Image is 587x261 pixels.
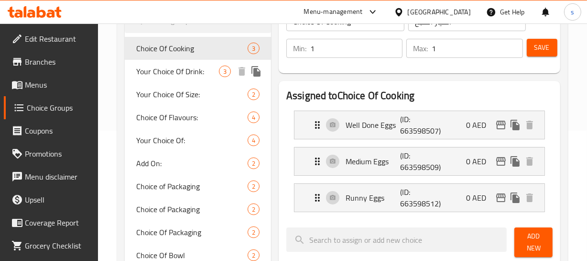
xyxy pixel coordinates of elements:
[571,7,574,17] span: s
[125,198,271,221] div: Choice of Packaging2
[401,150,437,173] p: (ID: 663598509)
[248,204,260,215] div: Choices
[125,221,271,244] div: Choice Of Packaging2
[522,118,537,132] button: delete
[304,6,363,18] div: Menu-management
[294,148,544,175] div: Expand
[286,107,553,143] li: Expand
[401,113,437,136] p: (ID: 663598507)
[294,184,544,212] div: Expand
[346,119,400,131] p: Well Done Eggs
[25,79,90,91] span: Menus
[25,217,90,228] span: Coverage Report
[413,43,428,54] p: Max:
[27,102,90,113] span: Choice Groups
[125,106,271,129] div: Choice Of Flavours:4
[522,191,537,205] button: delete
[25,148,90,159] span: Promotions
[219,66,231,77] div: Choices
[136,112,248,123] span: Choice Of Flavours:
[125,152,271,175] div: Add On:2
[136,250,248,261] span: Choice Of Bowl
[4,211,98,234] a: Coverage Report
[527,39,557,57] button: Save
[248,251,259,260] span: 2
[401,186,437,209] p: (ID: 663598512)
[25,56,90,68] span: Branches
[25,171,90,182] span: Menu disclaimer
[4,119,98,142] a: Coupons
[125,83,271,106] div: Your Choice Of Size:2
[286,143,553,180] li: Expand
[248,182,259,191] span: 2
[249,64,263,79] button: duplicate
[408,7,471,17] div: [GEOGRAPHIC_DATA]
[4,165,98,188] a: Menu disclaimer
[508,191,522,205] button: duplicate
[25,33,90,45] span: Edit Restaurant
[219,67,230,76] span: 3
[508,154,522,169] button: duplicate
[136,227,248,238] span: Choice Of Packaging
[4,234,98,257] a: Grocery Checklist
[136,158,248,169] span: Add On:
[494,118,508,132] button: edit
[522,230,544,254] span: Add New
[286,227,507,252] input: search
[494,154,508,169] button: edit
[4,73,98,96] a: Menus
[248,90,259,99] span: 2
[125,175,271,198] div: Choice of Packaging2
[125,60,271,83] div: Your Choice Of Drink:3deleteduplicate
[125,37,271,60] div: Choice Of Cooking3
[248,228,259,237] span: 2
[136,43,248,54] span: Choice Of Cooking
[125,129,271,152] div: Your Choice Of:4
[248,136,259,145] span: 4
[248,181,260,192] div: Choices
[293,43,306,54] p: Min:
[466,119,494,131] p: 0 AED
[248,159,259,168] span: 2
[248,112,260,123] div: Choices
[346,156,400,167] p: Medium Eggs
[286,89,553,103] h2: Assigned to Choice Of Cooking
[248,158,260,169] div: Choices
[4,27,98,50] a: Edit Restaurant
[248,250,260,261] div: Choices
[248,113,259,122] span: 4
[25,194,90,205] span: Upsell
[248,43,260,54] div: Choices
[286,180,553,216] li: Expand
[25,125,90,136] span: Coupons
[136,66,219,77] span: Your Choice Of Drink:
[248,44,259,53] span: 3
[522,154,537,169] button: delete
[534,42,550,54] span: Save
[136,89,248,100] span: Your Choice Of Size:
[248,205,259,214] span: 2
[248,135,260,146] div: Choices
[4,96,98,119] a: Choice Groups
[466,156,494,167] p: 0 AED
[136,135,248,146] span: Your Choice Of:
[4,188,98,211] a: Upsell
[235,64,249,79] button: delete
[294,111,544,139] div: Expand
[494,191,508,205] button: edit
[514,227,552,257] button: Add New
[346,192,400,204] p: Runny Eggs
[136,181,248,192] span: Choice of Packaging
[25,240,90,251] span: Grocery Checklist
[248,227,260,238] div: Choices
[508,118,522,132] button: duplicate
[4,50,98,73] a: Branches
[4,142,98,165] a: Promotions
[136,204,248,215] span: Choice of Packaging
[466,192,494,204] p: 0 AED
[248,89,260,100] div: Choices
